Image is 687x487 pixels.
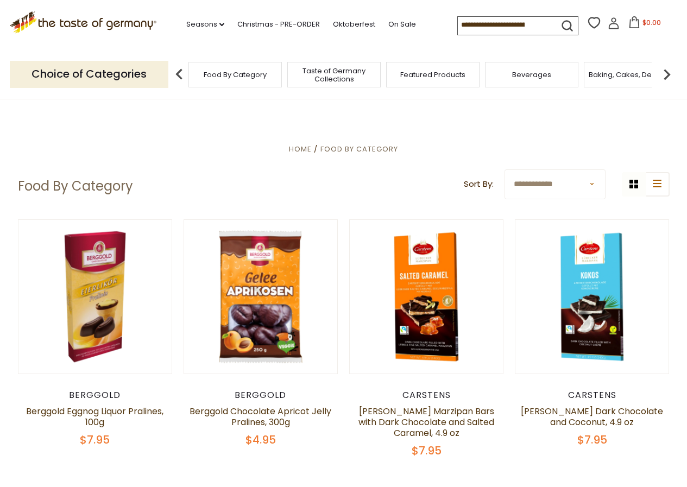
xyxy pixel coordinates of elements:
div: Berggold [18,390,173,401]
button: $0.00 [622,16,668,33]
div: Carstens [515,390,670,401]
span: $7.95 [80,432,110,447]
a: On Sale [388,18,416,30]
a: Baking, Cakes, Desserts [589,71,673,79]
a: Berggold Chocolate Apricot Jelly Pralines, 300g [190,405,331,428]
img: Carstens Luebecker Dark Chocolate and Coconut, 4.9 oz [515,220,669,374]
a: Christmas - PRE-ORDER [237,18,320,30]
a: Seasons [186,18,224,30]
a: Beverages [512,71,551,79]
a: Taste of Germany Collections [291,67,377,83]
img: next arrow [656,64,678,85]
label: Sort By: [464,178,494,191]
a: [PERSON_NAME] Marzipan Bars with Dark Chocolate and Salted Caramel, 4.9 oz [358,405,494,439]
a: Food By Category [320,144,398,154]
img: Berggold Eggnog Liquor Pralines, 100g [18,220,172,374]
a: Berggold Eggnog Liquor Pralines, 100g [26,405,163,428]
img: Berggold Chocolate Apricot Jelly Pralines, 300g [184,220,338,374]
div: Carstens [349,390,504,401]
img: Carstens Luebecker Marzipan Bars with Dark Chocolate and Salted Caramel, 4.9 oz [350,220,503,374]
a: [PERSON_NAME] Dark Chocolate and Coconut, 4.9 oz [521,405,663,428]
a: Featured Products [400,71,465,79]
span: $7.95 [412,443,442,458]
span: $0.00 [642,18,661,27]
span: $7.95 [577,432,607,447]
a: Oktoberfest [333,18,375,30]
div: Berggold [184,390,338,401]
a: Home [289,144,312,154]
span: $4.95 [245,432,276,447]
img: previous arrow [168,64,190,85]
a: Food By Category [204,71,267,79]
h1: Food By Category [18,178,133,194]
p: Choice of Categories [10,61,168,87]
